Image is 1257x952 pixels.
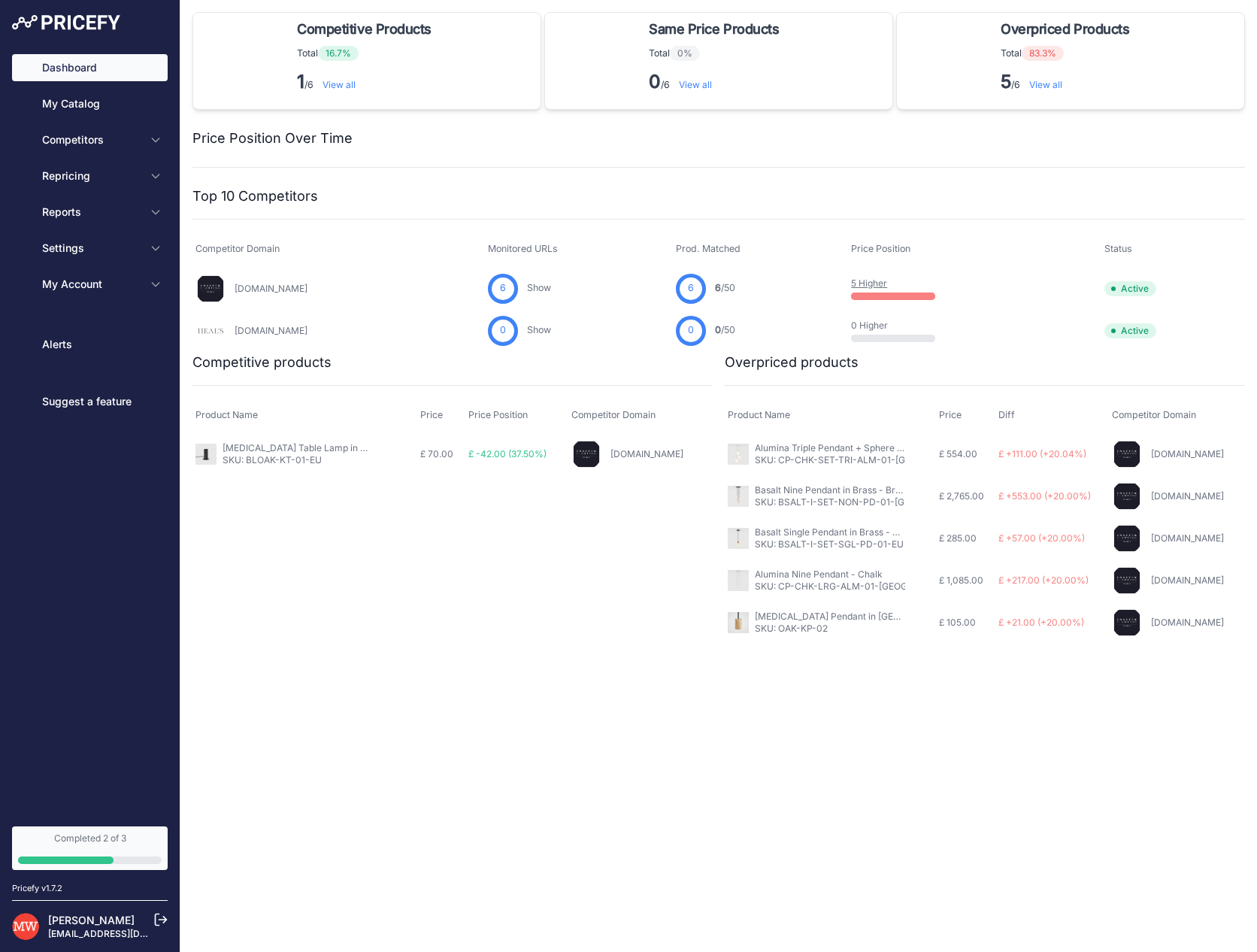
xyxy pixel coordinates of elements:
[755,484,910,496] a: Basalt Nine Pendant in Brass - Brass
[12,162,168,189] button: Repricing
[12,126,168,153] button: Competitors
[1151,532,1224,544] a: [DOMAIN_NAME]
[420,409,443,420] span: Price
[939,409,962,420] span: Price
[998,617,1084,628] span: £ +21.00 (+20.00%)
[939,617,976,628] span: £ 105.00
[1151,490,1224,502] a: [DOMAIN_NAME]
[192,186,318,207] h2: Top 10 Competitors
[223,442,498,453] a: [MEDICAL_DATA] Table Lamp in Blackened Oak - Blackened Oak
[223,454,373,466] p: SKU: BLOAK-KT-01-EU
[649,46,785,61] p: Total
[715,282,735,293] a: 6/50
[1151,575,1224,586] a: [DOMAIN_NAME]
[688,323,694,338] span: 0
[42,277,141,292] span: My Account
[998,575,1089,586] span: £ +217.00 (+20.00%)
[1001,46,1135,61] p: Total
[235,283,307,294] a: [DOMAIN_NAME]
[939,490,984,502] span: £ 2,765.00
[1151,448,1224,459] a: [DOMAIN_NAME]
[939,532,977,544] span: £ 285.00
[1001,70,1135,94] p: /6
[1104,281,1156,296] span: Active
[851,277,887,289] a: 5 Higher
[679,79,712,90] a: View all
[755,526,916,538] a: Basalt Single Pendant in Brass - Brass
[1112,409,1196,420] span: Competitor Domain
[998,490,1091,502] span: £ +553.00 (+20.00%)
[715,282,721,293] span: 6
[12,388,168,415] a: Suggest a feature
[527,282,551,293] a: Show
[649,71,661,92] strong: 0
[728,409,790,420] span: Product Name
[1022,46,1064,61] span: 83.3%
[318,46,359,61] span: 16.7%
[715,324,735,335] a: 0/50
[195,243,280,254] span: Competitor Domain
[939,448,977,459] span: £ 554.00
[755,496,905,508] p: SKU: BSALT-I-SET-NON-PD-01-[GEOGRAPHIC_DATA]
[12,54,168,808] nav: Sidebar
[610,448,683,459] a: [DOMAIN_NAME]
[192,352,332,373] h2: Competitive products
[195,409,258,420] span: Product Name
[12,235,168,262] button: Settings
[297,46,438,61] p: Total
[500,281,506,296] span: 6
[468,409,528,420] span: Price Position
[998,532,1085,544] span: £ +57.00 (+20.00%)
[12,54,168,81] a: Dashboard
[1001,19,1129,40] span: Overpriced Products
[676,243,741,254] span: Prod. Matched
[12,331,168,358] a: Alerts
[12,882,62,895] div: Pricefy v1.7.2
[468,448,547,459] span: £ -42.00 (37.50%)
[42,241,141,256] span: Settings
[1029,79,1062,90] a: View all
[488,243,558,254] span: Monitored URLs
[1151,617,1224,628] a: [DOMAIN_NAME]
[297,71,304,92] strong: 1
[755,442,937,453] a: Alumina Triple Pendant + Sphere V - Chalk
[297,19,432,40] span: Competitive Products
[12,199,168,226] button: Reports
[48,928,205,939] a: [EMAIL_ADDRESS][DOMAIN_NAME]
[48,914,135,926] a: [PERSON_NAME]
[12,271,168,298] button: My Account
[939,575,983,586] span: £ 1,085.00
[755,568,883,580] a: Alumina Nine Pendant - Chalk
[755,581,905,593] p: SKU: CP-CHK-LRG-ALM-01-[GEOGRAPHIC_DATA]
[1001,71,1011,92] strong: 5
[998,448,1086,459] span: £ +111.00 (+20.04%)
[715,324,721,335] span: 0
[500,323,506,338] span: 0
[755,538,905,550] p: SKU: BSALT-I-SET-SGL-PD-01-EU
[420,448,453,459] span: £ 70.00
[12,826,168,870] a: Completed 2 of 3
[235,325,307,336] a: [DOMAIN_NAME]
[42,132,141,147] span: Competitors
[851,320,947,332] p: 0 Higher
[192,128,353,149] h2: Price Position Over Time
[18,832,162,844] div: Completed 2 of 3
[571,409,656,420] span: Competitor Domain
[12,90,168,117] a: My Catalog
[998,409,1015,420] span: Diff
[688,281,694,296] span: 6
[297,70,438,94] p: /6
[323,79,356,90] a: View all
[649,19,779,40] span: Same Price Products
[527,324,551,335] a: Show
[755,623,905,635] p: SKU: OAK-KP-02
[1104,243,1132,254] span: Status
[755,611,971,622] a: [MEDICAL_DATA] Pendant in [GEOGRAPHIC_DATA]
[42,168,141,183] span: Repricing
[42,205,141,220] span: Reports
[649,70,785,94] p: /6
[851,243,910,254] span: Price Position
[755,454,905,466] p: SKU: CP-CHK-SET-TRI-ALM-01-[GEOGRAPHIC_DATA]
[12,15,120,30] img: Pricefy Logo
[1104,323,1156,338] span: Active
